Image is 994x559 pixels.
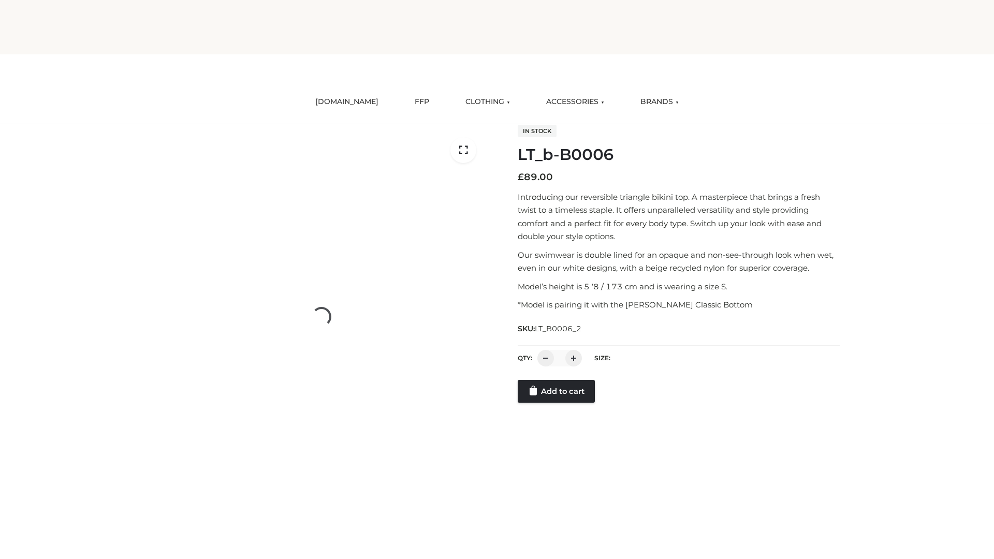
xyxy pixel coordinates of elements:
a: Add to cart [518,380,595,403]
p: *Model is pairing it with the [PERSON_NAME] Classic Bottom [518,298,840,312]
span: £ [518,171,524,183]
p: Model’s height is 5 ‘8 / 173 cm and is wearing a size S. [518,280,840,293]
bdi: 89.00 [518,171,553,183]
label: QTY: [518,354,532,362]
label: Size: [594,354,610,362]
span: LT_B0006_2 [535,324,581,333]
a: [DOMAIN_NAME] [308,91,386,113]
span: SKU: [518,322,582,335]
p: Introducing our reversible triangle bikini top. A masterpiece that brings a fresh twist to a time... [518,190,840,243]
p: Our swimwear is double lined for an opaque and non-see-through look when wet, even in our white d... [518,248,840,275]
a: ACCESSORIES [538,91,612,113]
h1: LT_b-B0006 [518,145,840,164]
a: BRANDS [633,91,686,113]
span: In stock [518,125,557,137]
a: CLOTHING [458,91,518,113]
a: FFP [407,91,437,113]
